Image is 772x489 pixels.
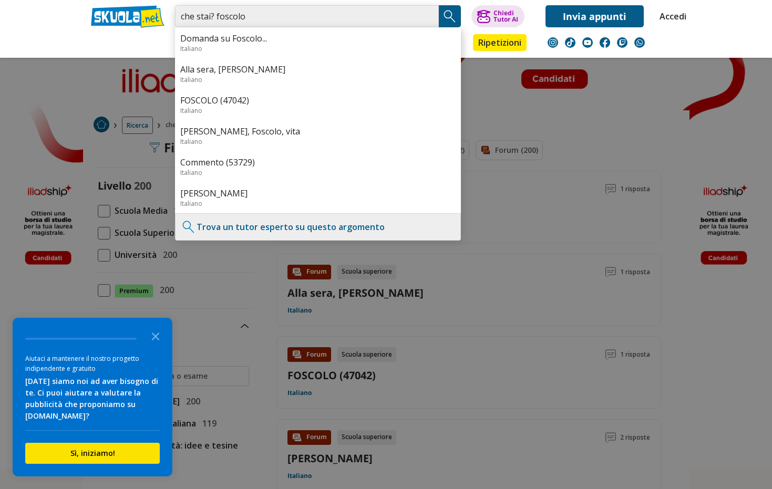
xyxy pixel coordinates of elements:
[180,199,456,208] div: Italiano
[565,37,575,48] img: tiktok
[180,44,456,53] div: Italiano
[13,318,172,476] div: Survey
[471,5,524,27] button: ChiediTutor AI
[181,219,197,235] img: Trova un tutor esperto
[180,157,456,168] a: Commento (53729)
[25,376,160,422] div: [DATE] siamo noi ad aver bisogno di te. Ci puoi aiutare a valutare la pubblicità che proponiamo s...
[180,126,456,137] a: [PERSON_NAME], Foscolo, vita
[25,443,160,464] button: Sì, iniziamo!
[442,8,458,24] img: Cerca appunti, riassunti o versioni
[172,34,220,53] a: Appunti
[473,34,527,51] a: Ripetizioni
[180,137,456,146] div: Italiano
[180,75,456,84] div: Italiano
[180,64,456,75] a: Alla sera, [PERSON_NAME]
[493,10,518,23] div: Chiedi Tutor AI
[600,37,610,48] img: facebook
[175,5,439,27] input: Cerca appunti, riassunti o versioni
[548,37,558,48] img: instagram
[634,37,645,48] img: WhatsApp
[439,5,461,27] button: Search Button
[545,5,644,27] a: Invia appunti
[660,5,682,27] a: Accedi
[25,353,160,373] div: Aiutaci a mantenere il nostro progetto indipendente e gratuito
[180,188,456,199] a: [PERSON_NAME]
[180,33,456,44] a: Domanda su Foscolo...
[617,37,627,48] img: twitch
[145,325,166,346] button: Close the survey
[180,168,456,177] div: Italiano
[180,95,456,106] a: FOSCOLO (47042)
[582,37,593,48] img: youtube
[180,106,456,115] div: Italiano
[197,221,385,233] a: Trova un tutor esperto su questo argomento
